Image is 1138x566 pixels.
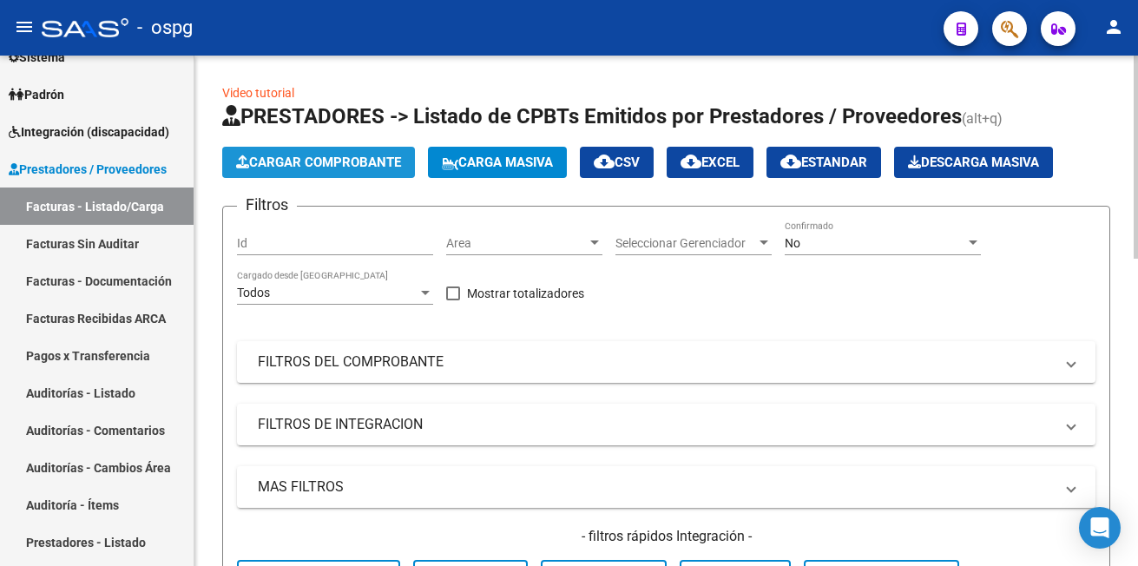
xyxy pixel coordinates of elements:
[446,236,587,251] span: Area
[1103,16,1124,37] mat-icon: person
[894,147,1053,178] button: Descarga Masiva
[222,147,415,178] button: Cargar Comprobante
[237,404,1095,445] mat-expansion-panel-header: FILTROS DE INTEGRACION
[237,193,297,217] h3: Filtros
[237,286,270,299] span: Todos
[580,147,654,178] button: CSV
[237,527,1095,546] h4: - filtros rápidos Integración -
[667,147,753,178] button: EXCEL
[908,155,1039,170] span: Descarga Masiva
[236,155,401,170] span: Cargar Comprobante
[9,160,167,179] span: Prestadores / Proveedores
[237,466,1095,508] mat-expansion-panel-header: MAS FILTROS
[1079,507,1121,549] div: Open Intercom Messenger
[681,151,701,172] mat-icon: cloud_download
[222,104,962,128] span: PRESTADORES -> Listado de CPBTs Emitidos por Prestadores / Proveedores
[258,477,1054,497] mat-panel-title: MAS FILTROS
[442,155,553,170] span: Carga Masiva
[962,110,1003,127] span: (alt+q)
[9,48,65,67] span: Sistema
[780,151,801,172] mat-icon: cloud_download
[467,283,584,304] span: Mostrar totalizadores
[258,352,1054,372] mat-panel-title: FILTROS DEL COMPROBANTE
[9,122,169,141] span: Integración (discapacidad)
[615,236,756,251] span: Seleccionar Gerenciador
[258,415,1054,434] mat-panel-title: FILTROS DE INTEGRACION
[428,147,567,178] button: Carga Masiva
[594,155,640,170] span: CSV
[594,151,615,172] mat-icon: cloud_download
[681,155,740,170] span: EXCEL
[237,341,1095,383] mat-expansion-panel-header: FILTROS DEL COMPROBANTE
[9,85,64,104] span: Padrón
[785,236,800,250] span: No
[780,155,867,170] span: Estandar
[14,16,35,37] mat-icon: menu
[222,86,294,100] a: Video tutorial
[137,9,193,47] span: - ospg
[766,147,881,178] button: Estandar
[894,147,1053,178] app-download-masive: Descarga masiva de comprobantes (adjuntos)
